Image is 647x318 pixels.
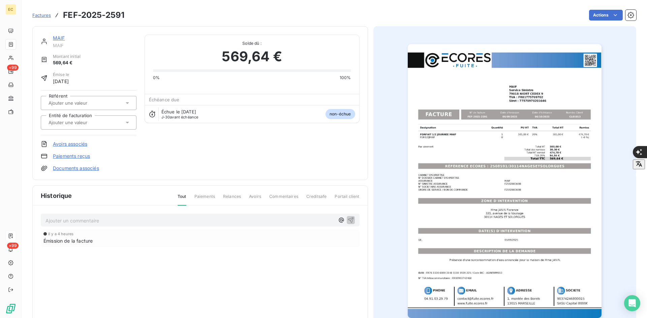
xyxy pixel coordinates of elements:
[149,97,180,102] span: Échéance due
[194,193,215,205] span: Paiements
[161,109,196,114] span: Échue le [DATE]
[7,65,19,71] span: +99
[53,54,81,60] span: Montant initial
[43,237,93,244] span: Émission de la facture
[161,115,198,119] span: avant échéance
[340,75,351,81] span: 100%
[335,193,359,205] span: Portail client
[48,119,116,126] input: Ajouter une valeur
[32,12,51,18] span: Factures
[161,115,170,119] span: J-30
[63,9,124,21] h3: FEF-2025-2591
[153,40,351,46] span: Solde dû :
[624,295,640,311] div: Open Intercom Messenger
[178,193,186,206] span: Tout
[53,153,90,160] a: Paiements reçus
[7,243,19,249] span: +99
[53,78,69,85] span: [DATE]
[53,35,65,41] a: MAIF
[222,46,282,67] span: 569,64 €
[326,109,355,119] span: non-échue
[48,232,73,236] span: il y a 4 heures
[306,193,327,205] span: Creditsafe
[48,100,116,106] input: Ajouter une valeur
[53,72,69,78] span: Émise le
[269,193,298,205] span: Commentaires
[408,44,602,318] img: invoice_thumbnail
[5,4,16,15] div: EC
[153,75,160,81] span: 0%
[589,10,623,21] button: Actions
[53,141,87,147] a: Avoirs associés
[41,191,72,200] span: Historique
[53,165,99,172] a: Documents associés
[5,303,16,314] img: Logo LeanPay
[249,193,261,205] span: Avoirs
[53,60,81,66] span: 569,64 €
[53,43,136,48] span: MAIF
[223,193,241,205] span: Relances
[32,12,51,19] a: Factures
